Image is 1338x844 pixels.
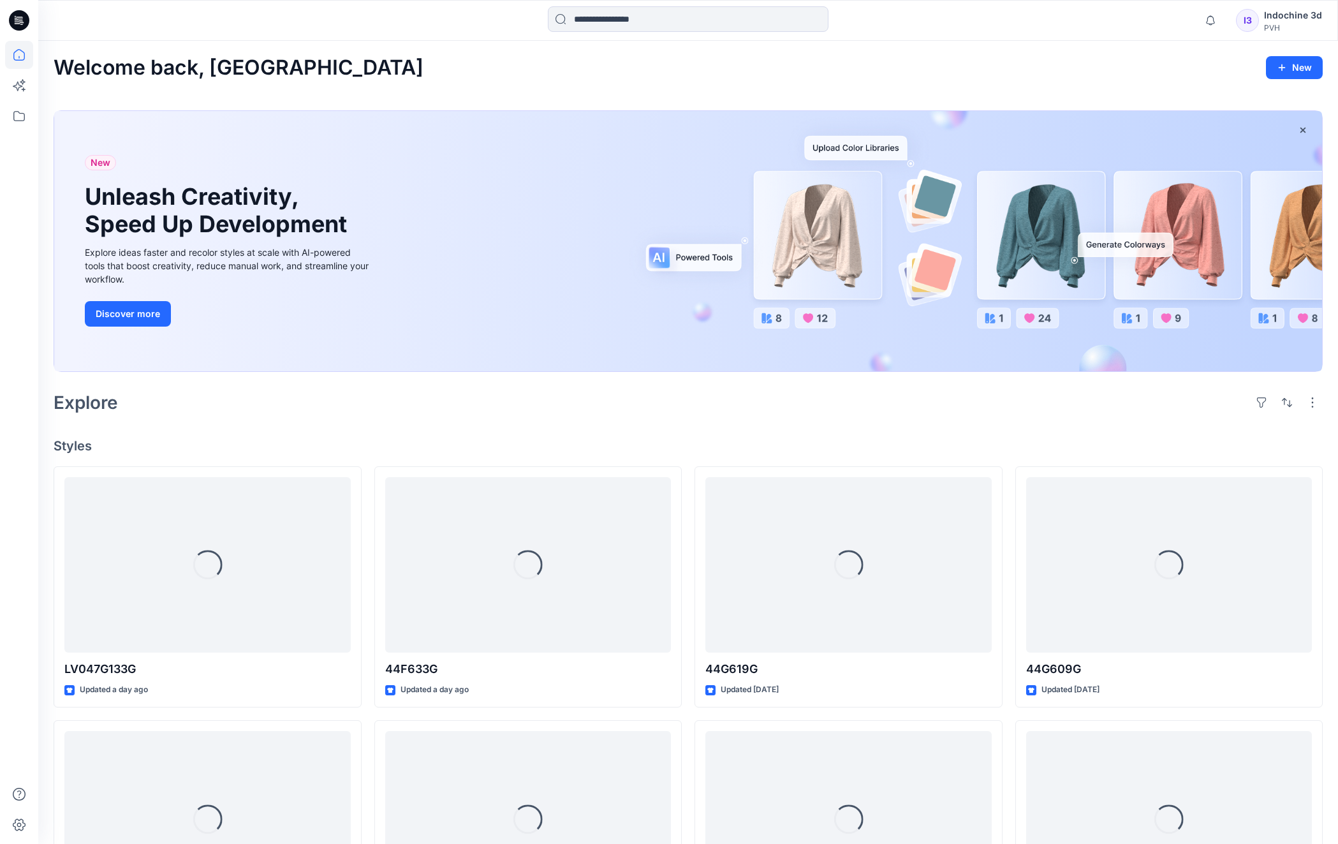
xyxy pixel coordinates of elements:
[1266,56,1323,79] button: New
[85,183,353,238] h1: Unleash Creativity, Speed Up Development
[705,660,992,678] p: 44G619G
[1041,683,1099,697] p: Updated [DATE]
[1026,660,1312,678] p: 44G609G
[385,660,672,678] p: 44F633G
[91,155,110,170] span: New
[64,660,351,678] p: LV047G133G
[54,438,1323,454] h4: Styles
[54,392,118,413] h2: Explore
[401,683,469,697] p: Updated a day ago
[1236,9,1259,32] div: I3
[1264,23,1322,33] div: PVH
[85,301,171,327] button: Discover more
[85,301,372,327] a: Discover more
[1264,8,1322,23] div: Indochine 3d
[85,246,372,286] div: Explore ideas faster and recolor styles at scale with AI-powered tools that boost creativity, red...
[54,56,423,80] h2: Welcome back, [GEOGRAPHIC_DATA]
[721,683,779,697] p: Updated [DATE]
[80,683,148,697] p: Updated a day ago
